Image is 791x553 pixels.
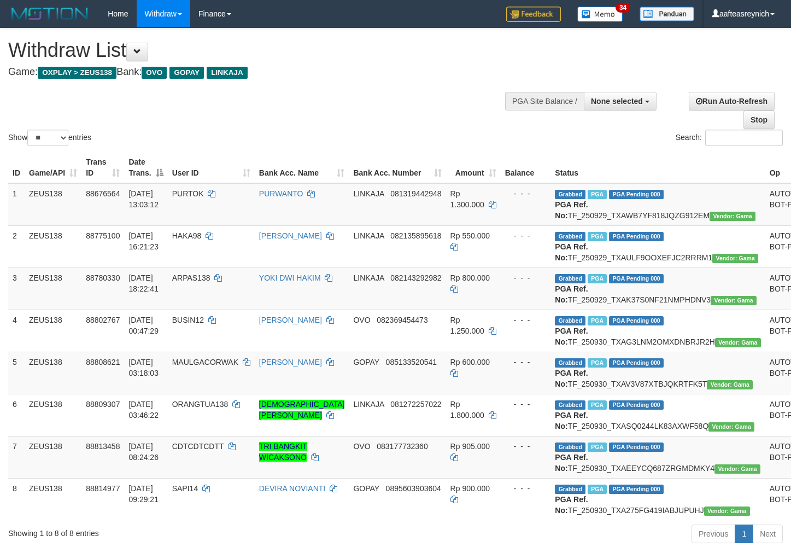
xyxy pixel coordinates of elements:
input: Search: [705,130,783,146]
span: Grabbed [555,190,585,199]
b: PGA Ref. No: [555,284,588,304]
span: Grabbed [555,232,585,241]
a: YOKI DWI HAKIM [259,273,321,282]
span: PGA Pending [609,232,664,241]
span: 88809307 [86,400,120,409]
td: TF_250929_TXAWB7YF818JQZG912EM [550,183,765,226]
span: 88814977 [86,484,120,493]
span: Copy 082135895618 to clipboard [390,231,441,240]
span: Copy 082143292982 to clipboard [390,273,441,282]
th: Bank Acc. Name: activate to sort column ascending [255,152,349,183]
b: PGA Ref. No: [555,453,588,473]
a: [PERSON_NAME] [259,231,322,240]
span: OXPLAY > ZEUS138 [38,67,116,79]
span: PGA Pending [609,190,664,199]
a: [PERSON_NAME] [259,358,322,366]
span: Marked by aafsreyleap [588,316,607,325]
a: [PERSON_NAME] [259,316,322,324]
img: MOTION_logo.png [8,5,91,22]
span: Vendor URL: https://trx31.1velocity.biz [715,338,761,347]
span: [DATE] 03:18:03 [128,358,159,377]
img: Feedback.jpg [506,7,561,22]
div: PGA Site Balance / [505,92,584,110]
span: OVO [353,442,370,451]
th: Trans ID: activate to sort column ascending [81,152,124,183]
a: Next [753,525,783,543]
span: PGA Pending [609,400,664,410]
img: panduan.png [640,7,694,21]
a: Stop [743,110,775,129]
span: Rp 905.000 [450,442,490,451]
td: TF_250930_TXAG3LNM2OMXDNBRJR2H [550,310,765,352]
div: - - - [505,188,547,199]
span: [DATE] 03:46:22 [128,400,159,420]
td: 4 [8,310,25,352]
td: ZEUS138 [25,352,81,394]
span: [DATE] 18:22:41 [128,273,159,293]
a: PURWANTO [259,189,303,198]
span: Grabbed [555,485,585,494]
label: Search: [676,130,783,146]
td: 2 [8,225,25,267]
span: Grabbed [555,358,585,368]
span: PURTOK [172,189,204,198]
span: Rp 600.000 [450,358,490,366]
td: TF_250930_TXASQ0244LK83AXWF58Q [550,394,765,436]
span: Marked by aafnoeunsreypich [588,232,607,241]
span: Copy 082369454473 to clipboard [377,316,427,324]
span: Grabbed [555,274,585,283]
span: Marked by aafnoeunsreypich [588,274,607,283]
span: LINKAJA [353,273,384,282]
span: Vendor URL: https://trx31.1velocity.biz [704,507,750,516]
td: 1 [8,183,25,226]
b: PGA Ref. No: [555,411,588,430]
span: BUSIN12 [172,316,204,324]
span: Copy 085133520541 to clipboard [386,358,437,366]
div: - - - [505,399,547,410]
span: GOPAY [353,358,379,366]
span: Rp 1.250.000 [450,316,484,335]
td: TF_250929_TXAULF9OOXEFJC2RRRM1 [550,225,765,267]
div: - - - [505,230,547,241]
th: Balance [501,152,551,183]
span: 34 [616,3,630,13]
span: Vendor URL: https://trx31.1velocity.biz [712,254,758,263]
img: Button%20Memo.svg [577,7,623,22]
span: OVO [353,316,370,324]
a: 1 [735,525,753,543]
span: Grabbed [555,443,585,452]
td: 7 [8,436,25,478]
span: [DATE] 00:47:29 [128,316,159,335]
span: Copy 081319442948 to clipboard [390,189,441,198]
div: - - - [505,272,547,283]
b: PGA Ref. No: [555,242,588,262]
th: User ID: activate to sort column ascending [168,152,255,183]
button: None selected [584,92,657,110]
span: PGA Pending [609,358,664,368]
span: SAPI14 [172,484,198,493]
span: Marked by aafsreyleap [588,358,607,368]
span: Copy 081272257022 to clipboard [390,400,441,409]
label: Show entries [8,130,91,146]
span: PGA Pending [609,274,664,283]
b: PGA Ref. No: [555,327,588,346]
span: Rp 900.000 [450,484,490,493]
b: PGA Ref. No: [555,369,588,388]
span: OVO [142,67,167,79]
td: ZEUS138 [25,225,81,267]
span: PGA Pending [609,316,664,325]
span: Rp 1.800.000 [450,400,484,420]
span: Marked by aafnoeunsreypich [588,485,607,494]
th: Bank Acc. Number: activate to sort column ascending [349,152,446,183]
td: ZEUS138 [25,310,81,352]
td: TF_250930_TXAEEYCQ687ZRGMDMKY4 [550,436,765,478]
span: Marked by aafnoeunsreypich [588,190,607,199]
span: MAULGACORWAK [172,358,238,366]
span: ORANGTUA138 [172,400,228,409]
span: Grabbed [555,316,585,325]
span: 88780330 [86,273,120,282]
span: PGA Pending [609,443,664,452]
b: PGA Ref. No: [555,200,588,220]
span: Vendor URL: https://trx31.1velocity.biz [707,380,753,389]
div: - - - [505,483,547,494]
